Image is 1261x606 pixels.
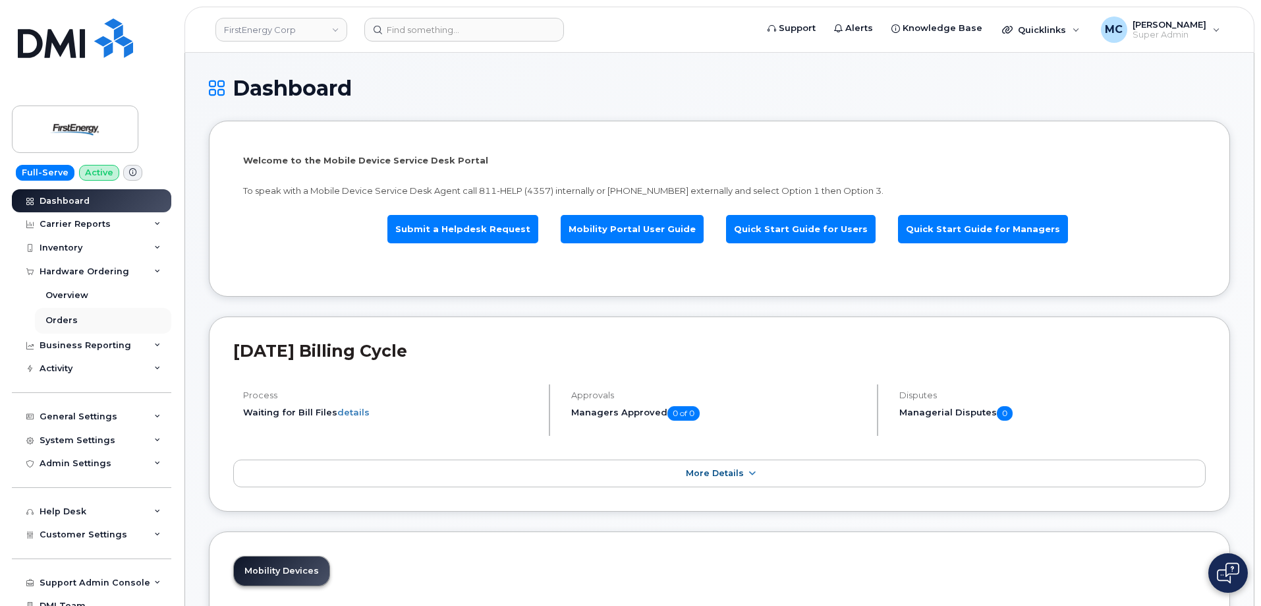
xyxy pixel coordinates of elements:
[233,341,1206,361] h2: [DATE] Billing Cycle
[243,390,538,400] h4: Process
[243,406,538,419] li: Waiting for Bill Files
[387,215,538,243] a: Submit a Helpdesk Request
[899,406,1206,421] h5: Managerial Disputes
[667,406,700,421] span: 0 of 0
[898,215,1068,243] a: Quick Start Guide for Managers
[571,406,866,421] h5: Managers Approved
[997,406,1013,421] span: 0
[899,390,1206,400] h4: Disputes
[571,390,866,400] h4: Approvals
[726,215,876,243] a: Quick Start Guide for Users
[234,557,329,586] a: Mobility Devices
[561,215,704,243] a: Mobility Portal User Guide
[337,407,370,417] a: details
[209,76,1230,100] h1: Dashboard
[243,185,1196,197] p: To speak with a Mobile Device Service Desk Agent call 811-HELP (4357) internally or [PHONE_NUMBER...
[243,154,1196,167] p: Welcome to the Mobile Device Service Desk Portal
[686,468,744,478] span: More Details
[1217,562,1239,584] img: Open chat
